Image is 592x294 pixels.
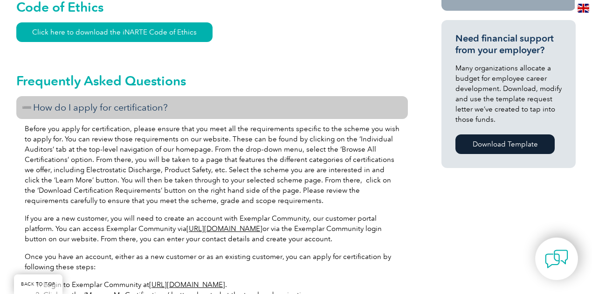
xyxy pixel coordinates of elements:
[25,124,399,206] p: Before you apply for certification, please ensure that you meet all the requirements specific to ...
[186,224,262,233] a: [URL][DOMAIN_NAME]
[455,134,555,154] a: Download Template
[16,73,408,88] h2: Frequently Asked Questions
[455,63,562,125] p: Many organizations allocate a budget for employee career development. Download, modify and use th...
[16,96,408,119] h3: How do I apply for certification?
[16,22,213,42] a: Click here to download the iNARTE Code of Ethics
[25,252,399,272] p: Once you have an account, either as a new customer or as an existing customer, you can apply for ...
[578,4,589,13] img: en
[43,280,399,290] li: Login to Exemplar Community at .
[14,274,62,294] a: BACK TO TOP
[455,33,562,56] h3: Need financial support from your employer?
[149,280,225,289] a: [URL][DOMAIN_NAME]
[545,247,568,271] img: contact-chat.png
[25,213,399,244] p: If you are a new customer, you will need to create an account with Exemplar Community, our custom...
